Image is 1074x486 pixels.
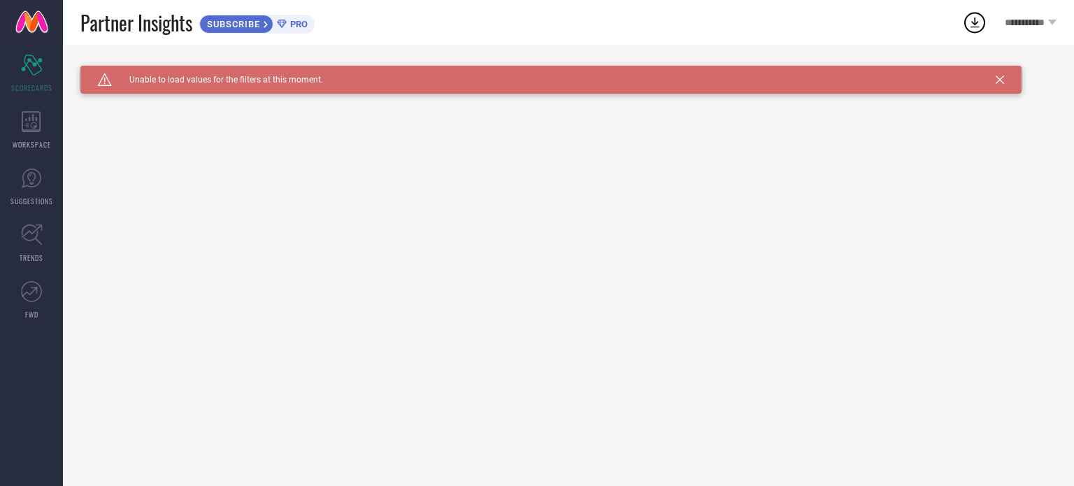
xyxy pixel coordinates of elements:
[25,309,38,320] span: FWD
[200,19,264,29] span: SUBSCRIBE
[10,196,53,206] span: SUGGESTIONS
[112,75,323,85] span: Unable to load values for the filters at this moment.
[287,19,308,29] span: PRO
[11,83,52,93] span: SCORECARDS
[20,252,43,263] span: TRENDS
[80,8,192,37] span: Partner Insights
[80,66,1057,77] div: Unable to load filters at this moment. Please try later.
[962,10,987,35] div: Open download list
[13,139,51,150] span: WORKSPACE
[199,11,315,34] a: SUBSCRIBEPRO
